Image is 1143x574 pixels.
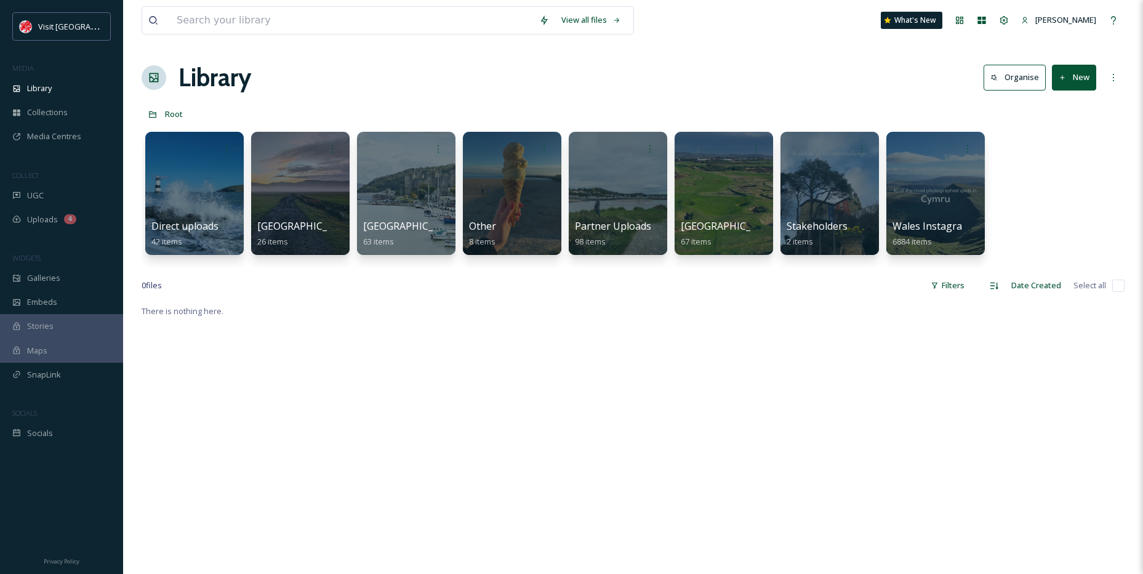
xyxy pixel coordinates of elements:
span: UGC [27,190,44,201]
a: [GEOGRAPHIC_DATA]63 items [363,220,462,247]
button: Organise [984,65,1046,90]
span: [PERSON_NAME] [1035,14,1096,25]
span: 42 items [151,236,182,247]
span: 6884 items [892,236,932,247]
span: 26 items [257,236,288,247]
img: Visit_Wales_logo.svg.png [20,20,32,33]
a: What's New [881,12,942,29]
div: 4 [64,214,76,224]
span: There is nothing here. [142,305,223,317]
span: COLLECT [12,171,39,180]
span: 0 file s [142,280,162,291]
a: Organise [984,65,1052,90]
span: Uploads [27,214,58,225]
span: Library [27,83,52,94]
span: SnapLink [27,369,61,381]
span: Embeds [27,296,57,308]
span: [GEOGRAPHIC_DATA] [257,219,356,233]
span: Media Centres [27,131,81,142]
a: View all files [555,8,627,32]
span: 8 items [469,236,495,247]
span: Select all [1073,280,1106,291]
a: Stakeholders2 items [787,220,848,247]
span: Collections [27,107,68,118]
span: Stories [27,320,54,332]
span: SOCIALS [12,408,37,418]
span: [GEOGRAPHIC_DATA] [681,219,780,233]
a: Direct uploads42 items [151,220,219,247]
span: Partner Uploads [575,219,651,233]
span: [GEOGRAPHIC_DATA] [363,219,462,233]
a: Wales Instagram Accounts6884 items [892,220,1015,247]
span: WIDGETS [12,253,41,262]
span: 98 items [575,236,606,247]
div: Filters [924,273,971,297]
div: Date Created [1005,273,1067,297]
span: Maps [27,345,47,357]
a: [PERSON_NAME] [1015,8,1102,32]
span: Privacy Policy [44,557,79,565]
span: MEDIA [12,63,34,73]
span: Root [165,108,183,119]
a: [GEOGRAPHIC_DATA]67 items [681,220,780,247]
a: [GEOGRAPHIC_DATA]26 items [257,220,356,247]
a: Root [165,107,183,121]
span: 63 items [363,236,394,247]
span: Socials [27,427,53,439]
a: Other8 items [469,220,496,247]
span: 67 items [681,236,712,247]
span: 2 items [787,236,813,247]
span: Galleries [27,272,60,284]
a: Library [178,59,251,96]
span: Other [469,219,496,233]
span: Stakeholders [787,219,848,233]
span: Direct uploads [151,219,219,233]
a: Privacy Policy [44,553,79,568]
button: New [1052,65,1096,90]
span: Visit [GEOGRAPHIC_DATA] [38,20,134,32]
a: Partner Uploads98 items [575,220,651,247]
input: Search your library [170,7,533,34]
span: Wales Instagram Accounts [892,219,1015,233]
